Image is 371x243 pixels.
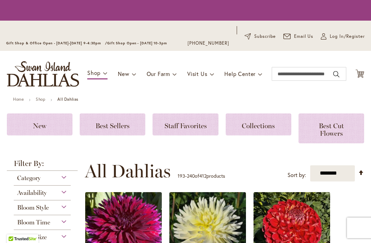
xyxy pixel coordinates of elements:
strong: All Dahlias [57,97,78,102]
span: Email Us [294,33,314,40]
p: - of products [178,170,225,181]
span: 193 [178,173,185,179]
span: 412 [199,173,206,179]
a: Best Cut Flowers [299,113,364,143]
a: Staff Favorites [153,113,218,135]
a: Log In/Register [321,33,365,40]
label: Sort by: [288,169,306,181]
span: Bloom Time [17,219,50,226]
span: Our Farm [147,70,170,77]
a: Shop [36,97,45,102]
span: Best Cut Flowers [319,122,344,137]
a: store logo [7,61,79,87]
a: Collections [226,113,291,135]
span: 240 [187,173,195,179]
strong: Filter By: [7,160,78,171]
a: New [7,113,72,135]
span: Gift Shop & Office Open - [DATE]-[DATE] 9-4:30pm / [6,41,107,45]
a: Email Us [283,33,314,40]
iframe: Launch Accessibility Center [5,219,24,238]
a: Best Sellers [80,113,145,135]
span: Bloom Size [17,233,47,241]
a: [PHONE_NUMBER] [188,40,229,47]
span: New [33,122,46,130]
span: Visit Us [187,70,207,77]
a: Subscribe [245,33,276,40]
a: Home [13,97,24,102]
span: Gift Shop Open - [DATE] 10-3pm [107,41,167,45]
span: Category [17,174,41,182]
span: Availability [17,189,47,197]
span: Subscribe [254,33,276,40]
span: Best Sellers [95,122,130,130]
span: Staff Favorites [165,122,207,130]
span: All Dahlias [85,161,171,181]
span: Bloom Style [17,204,49,211]
span: New [118,70,129,77]
span: Help Center [224,70,256,77]
span: Log In/Register [330,33,365,40]
span: Shop [87,69,101,76]
span: Collections [242,122,275,130]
